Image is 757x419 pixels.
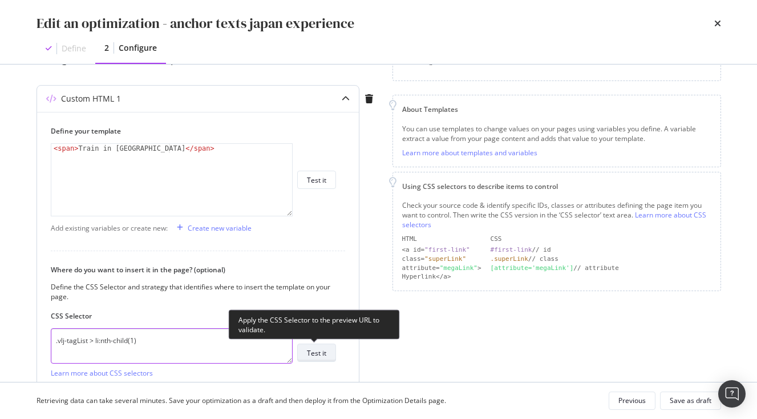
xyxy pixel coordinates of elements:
label: Where do you want to insert it in the page? (optional) [51,265,336,275]
textarea: .vlj-tagList > li:nth-child(1) [51,328,293,364]
button: Test it [297,171,336,189]
div: .superLink [491,255,528,263]
div: HTML [402,235,481,244]
div: // id [491,245,711,255]
div: attribute= > [402,264,481,273]
a: Learn more about CSS selectors [402,210,706,229]
div: Check your source code & identify specific IDs, classes or attributes defining the page item you ... [402,200,711,229]
div: Retrieving data can take several minutes. Save your optimization as a draft and then deploy it fr... [37,396,446,405]
div: Open Intercom Messenger [718,380,746,408]
div: Test it [307,348,326,358]
button: Save as draft [660,392,721,410]
div: <a id= [402,245,481,255]
div: Hyperlink</a> [402,272,481,281]
button: Test it [297,344,336,362]
div: Test it [307,175,326,185]
div: Add existing variables or create new: [51,223,168,233]
div: class= [402,255,481,264]
div: Save as draft [670,396,711,405]
div: // class [491,255,711,264]
div: About Templates [402,104,711,114]
div: "superLink" [424,255,466,263]
div: You can use templates to change values on your pages using variables you define. A variable extra... [402,124,711,143]
div: Using CSS selectors to describe items to control [402,182,711,191]
div: "megaLink" [440,264,477,272]
div: 2 [104,42,109,54]
a: Learn more about CSS selectors [51,368,153,378]
div: Edit an optimization - anchor texts japan experience [37,14,354,33]
div: Define [62,43,86,54]
label: CSS Selector [51,311,336,321]
div: Apply the CSS Selector to the preview URL to validate. [229,309,400,339]
button: Create new variable [172,219,252,237]
div: "first-link" [424,246,469,253]
div: #first-link [491,246,532,253]
div: [attribute='megaLink'] [491,264,574,272]
div: // attribute [491,264,711,273]
a: Learn more about templates and variables [402,148,537,158]
div: CSS [491,235,711,244]
div: Create new variable [188,223,252,233]
div: Define the CSS Selector and strategy that identifies where to insert the template on your page. [51,282,336,301]
div: Custom HTML 1 [61,93,121,104]
div: Previous [618,396,646,405]
div: Configure [119,42,157,54]
div: times [714,14,721,33]
label: Define your template [51,126,336,136]
button: Previous [609,392,655,410]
